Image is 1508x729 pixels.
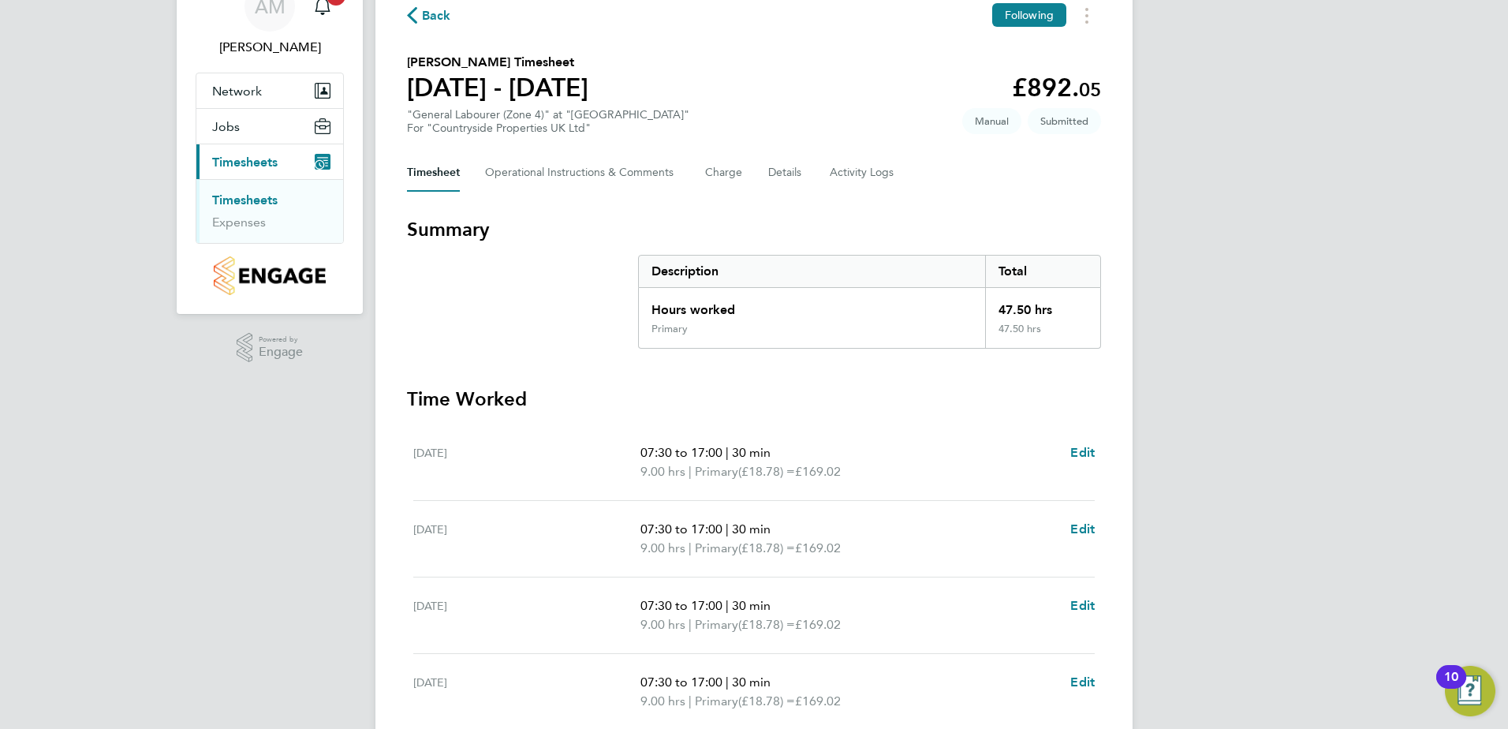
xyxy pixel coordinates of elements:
span: This timesheet is Submitted. [1028,108,1101,134]
button: Timesheet [407,154,460,192]
span: | [689,617,692,632]
span: 07:30 to 17:00 [640,522,722,536]
a: Edit [1070,443,1095,462]
button: Details [768,154,804,192]
span: £169.02 [795,693,841,708]
span: Back [422,6,451,25]
button: Open Resource Center, 10 new notifications [1445,666,1495,716]
span: Network [212,84,262,99]
span: £169.02 [795,617,841,632]
span: Engage [259,346,303,359]
span: 30 min [732,675,771,690]
a: Edit [1070,673,1095,692]
img: countryside-properties-logo-retina.png [214,256,325,295]
span: Jobs [212,119,240,134]
span: £169.02 [795,464,841,479]
button: Charge [705,154,743,192]
span: | [726,445,729,460]
app-decimal: £892. [1012,73,1101,103]
div: For "Countryside Properties UK Ltd" [407,121,689,135]
span: Alex Moss [196,38,344,57]
span: | [689,693,692,708]
span: 9.00 hrs [640,464,685,479]
span: (£18.78) = [738,464,795,479]
span: | [726,522,729,536]
div: Summary [638,255,1101,349]
span: 30 min [732,598,771,613]
div: [DATE] [413,443,640,481]
h1: [DATE] - [DATE] [407,72,588,103]
span: This timesheet was manually created. [962,108,1021,134]
div: 47.50 hrs [985,288,1100,323]
a: Edit [1070,596,1095,615]
span: | [726,675,729,690]
button: Back [407,6,451,25]
span: 07:30 to 17:00 [640,675,722,690]
button: Network [196,73,343,108]
span: Primary [695,539,738,558]
a: Edit [1070,520,1095,539]
a: Go to home page [196,256,344,295]
span: Following [1005,8,1054,22]
span: Primary [695,692,738,711]
button: Timesheets [196,144,343,179]
div: [DATE] [413,596,640,634]
span: (£18.78) = [738,693,795,708]
span: (£18.78) = [738,540,795,555]
button: Following [992,3,1066,27]
span: Primary [695,615,738,634]
a: Powered byEngage [237,333,304,363]
div: Primary [651,323,688,335]
span: | [689,540,692,555]
div: Hours worked [639,288,985,323]
button: Operational Instructions & Comments [485,154,680,192]
span: 9.00 hrs [640,693,685,708]
button: Jobs [196,109,343,144]
span: Timesheets [212,155,278,170]
div: 47.50 hrs [985,323,1100,348]
span: 07:30 to 17:00 [640,598,722,613]
span: Powered by [259,333,303,346]
span: | [689,464,692,479]
h3: Time Worked [407,387,1101,412]
a: Expenses [212,215,266,230]
span: 05 [1079,78,1101,101]
div: "General Labourer (Zone 4)" at "[GEOGRAPHIC_DATA]" [407,108,689,135]
span: 9.00 hrs [640,617,685,632]
span: Edit [1070,675,1095,690]
span: | [726,598,729,613]
span: 30 min [732,445,771,460]
div: 10 [1444,677,1458,697]
button: Timesheets Menu [1073,3,1101,28]
div: Description [639,256,985,287]
span: (£18.78) = [738,617,795,632]
span: 30 min [732,522,771,536]
span: Edit [1070,598,1095,613]
span: 9.00 hrs [640,540,685,555]
span: Edit [1070,522,1095,536]
span: Edit [1070,445,1095,460]
a: Timesheets [212,193,278,207]
div: [DATE] [413,673,640,711]
span: 07:30 to 17:00 [640,445,722,460]
span: £169.02 [795,540,841,555]
div: [DATE] [413,520,640,558]
button: Activity Logs [830,154,896,192]
div: Timesheets [196,179,343,243]
div: Total [985,256,1100,287]
h3: Summary [407,217,1101,242]
span: Primary [695,462,738,481]
h2: [PERSON_NAME] Timesheet [407,53,588,72]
